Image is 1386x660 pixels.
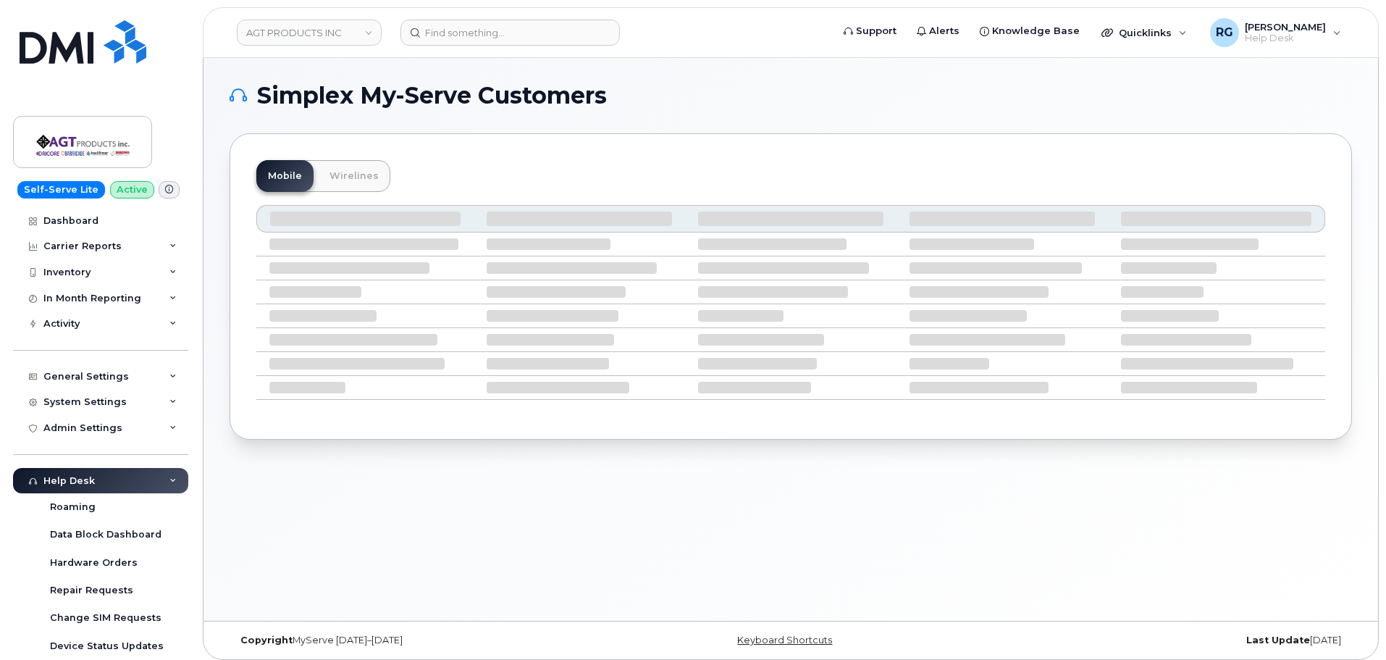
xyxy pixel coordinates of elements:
div: [DATE] [978,635,1352,646]
span: Simplex My-Serve Customers [257,85,607,106]
a: Mobile [256,160,314,192]
a: Keyboard Shortcuts [737,635,832,646]
strong: Copyright [240,635,293,646]
strong: Last Update [1246,635,1310,646]
a: Wirelines [318,160,390,192]
div: MyServe [DATE]–[DATE] [230,635,604,646]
